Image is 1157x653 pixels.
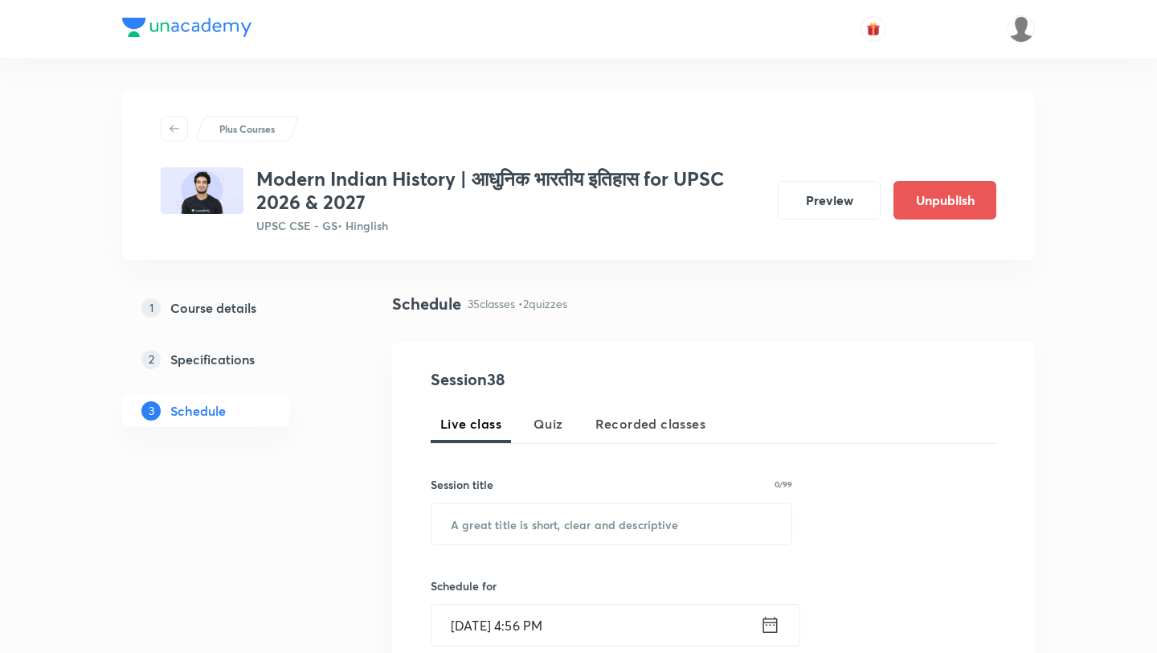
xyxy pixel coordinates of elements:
[866,22,881,36] img: avatar
[431,476,493,493] h6: Session title
[534,414,563,433] span: Quiz
[431,503,791,544] input: A great title is short, clear and descriptive
[256,167,765,214] h3: Modern Indian History | आधुनिक भारतीय इतिहास for UPSC 2026 & 2027
[122,343,341,376] a: 2Specifications
[122,292,341,324] a: 1Course details
[161,167,243,214] img: 19E03857-3385-4008-B9C9-5041D09E7A5E_plus.png
[141,298,161,318] p: 1
[122,18,251,41] a: Company Logo
[431,368,724,392] h4: Session 38
[122,18,251,37] img: Company Logo
[170,350,255,369] h5: Specifications
[170,401,226,421] h5: Schedule
[141,350,161,369] p: 2
[170,298,256,318] h5: Course details
[775,480,792,488] p: 0/99
[778,181,881,220] button: Preview
[595,414,705,433] span: Recorded classes
[861,16,886,42] button: avatar
[518,295,567,312] p: • 2 quizzes
[893,181,996,220] button: Unpublish
[431,577,792,594] h6: Schedule for
[1008,15,1035,43] img: Ajit
[141,401,161,421] p: 3
[219,121,275,136] p: Plus Courses
[468,295,515,312] p: 35 classes
[440,414,501,433] span: Live class
[256,217,765,234] p: UPSC CSE - GS • Hinglish
[392,292,461,316] h4: Schedule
